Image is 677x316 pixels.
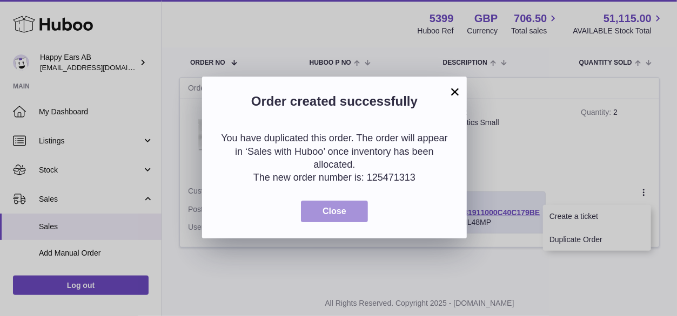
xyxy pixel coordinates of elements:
span: Close [323,207,346,216]
button: Close [301,201,368,223]
h2: Order created successfully [218,93,451,115]
button: × [448,85,461,98]
p: The new order number is: 125471313 [218,171,451,184]
p: You have duplicated this order. The order will appear in ‘Sales with Huboo’ once inventory has be... [218,132,451,171]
